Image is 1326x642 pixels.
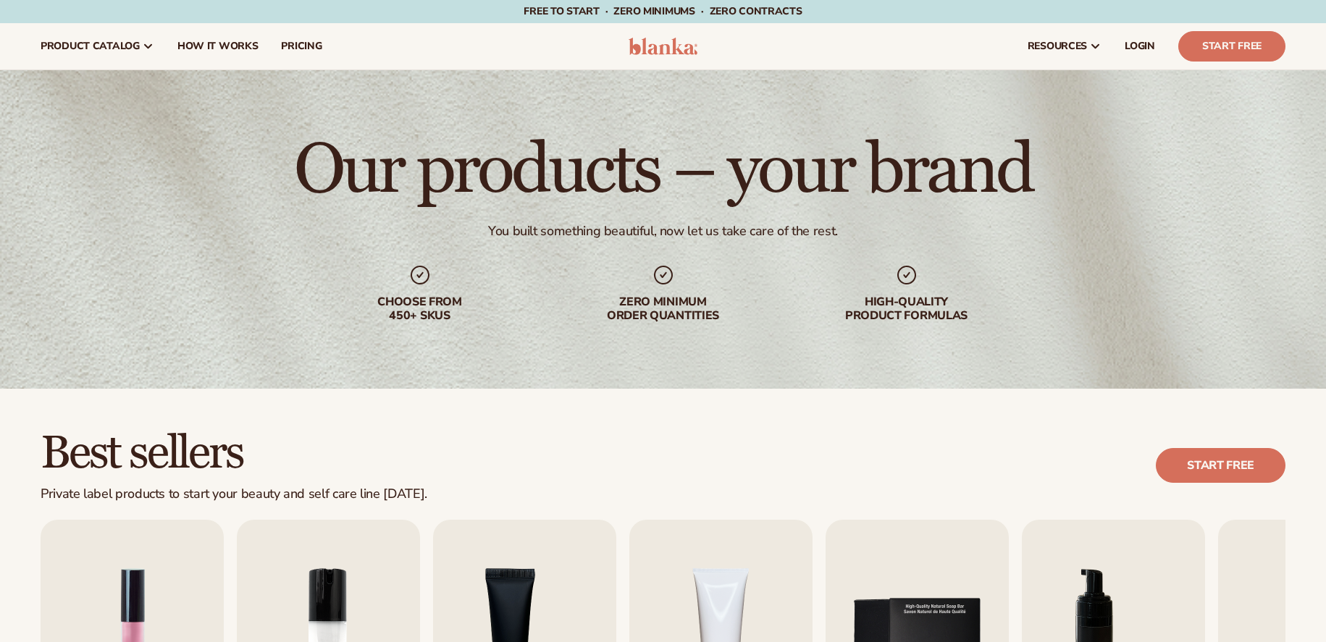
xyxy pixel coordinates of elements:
a: LOGIN [1113,23,1167,69]
a: resources [1016,23,1113,69]
div: Choose from 450+ Skus [327,295,513,323]
a: How It Works [166,23,270,69]
span: How It Works [177,41,259,52]
div: You built something beautiful, now let us take care of the rest. [488,223,838,240]
a: pricing [269,23,333,69]
h2: Best sellers [41,429,427,478]
div: High-quality product formulas [814,295,999,323]
span: pricing [281,41,322,52]
a: product catalog [29,23,166,69]
a: Start free [1156,448,1285,483]
span: LOGIN [1125,41,1155,52]
span: resources [1028,41,1087,52]
div: Private label products to start your beauty and self care line [DATE]. [41,486,427,502]
img: logo [629,38,697,55]
span: Free to start · ZERO minimums · ZERO contracts [524,4,802,18]
span: product catalog [41,41,140,52]
div: Zero minimum order quantities [571,295,756,323]
h1: Our products – your brand [294,136,1032,206]
a: Start Free [1178,31,1285,62]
